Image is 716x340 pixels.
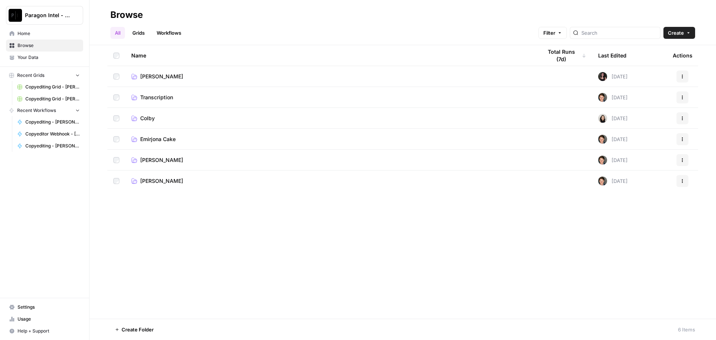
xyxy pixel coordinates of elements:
[14,128,83,140] a: Copyeditor Webhook - [PERSON_NAME]
[25,96,80,102] span: Copyediting Grid - [PERSON_NAME]
[14,81,83,93] a: Copyediting Grid - [PERSON_NAME]
[140,177,183,185] span: [PERSON_NAME]
[18,316,80,322] span: Usage
[18,30,80,37] span: Home
[668,29,684,37] span: Create
[110,27,125,39] a: All
[598,135,628,144] div: [DATE]
[598,156,628,165] div: [DATE]
[18,304,80,311] span: Settings
[25,119,80,125] span: Copyediting - [PERSON_NAME]
[663,27,695,39] button: Create
[110,324,158,336] button: Create Folder
[17,107,56,114] span: Recent Workflows
[18,42,80,49] span: Browse
[598,135,607,144] img: qw00ik6ez51o8uf7vgx83yxyzow9
[598,93,628,102] div: [DATE]
[25,84,80,90] span: Copyediting Grid - [PERSON_NAME]
[140,73,183,80] span: [PERSON_NAME]
[140,94,173,101] span: Transcription
[140,156,183,164] span: [PERSON_NAME]
[17,72,44,79] span: Recent Grids
[6,6,83,25] button: Workspace: Paragon Intel - Copyediting
[18,328,80,334] span: Help + Support
[598,72,607,81] img: 5nlru5lqams5xbrbfyykk2kep4hl
[598,72,628,81] div: [DATE]
[6,70,83,81] button: Recent Grids
[598,177,607,185] img: qw00ik6ez51o8uf7vgx83yxyzow9
[14,93,83,105] a: Copyediting Grid - [PERSON_NAME]
[131,94,530,101] a: Transcription
[673,45,693,66] div: Actions
[598,114,607,123] img: t5ef5oef8zpw1w4g2xghobes91mw
[131,115,530,122] a: Colby
[18,54,80,61] span: Your Data
[9,9,22,22] img: Paragon Intel - Copyediting Logo
[25,12,70,19] span: Paragon Intel - Copyediting
[131,156,530,164] a: [PERSON_NAME]
[128,27,149,39] a: Grids
[6,325,83,337] button: Help + Support
[131,73,530,80] a: [PERSON_NAME]
[6,52,83,63] a: Your Data
[598,93,607,102] img: qw00ik6ez51o8uf7vgx83yxyzow9
[131,177,530,185] a: [PERSON_NAME]
[543,29,555,37] span: Filter
[14,140,83,152] a: Copyediting - [PERSON_NAME]
[25,131,80,137] span: Copyeditor Webhook - [PERSON_NAME]
[140,115,155,122] span: Colby
[6,313,83,325] a: Usage
[598,114,628,123] div: [DATE]
[598,156,607,165] img: qw00ik6ez51o8uf7vgx83yxyzow9
[598,45,626,66] div: Last Edited
[538,27,567,39] button: Filter
[581,29,657,37] input: Search
[131,135,530,143] a: Emirjona Cake
[110,9,143,21] div: Browse
[25,143,80,149] span: Copyediting - [PERSON_NAME]
[6,40,83,52] a: Browse
[14,116,83,128] a: Copyediting - [PERSON_NAME]
[140,135,176,143] span: Emirjona Cake
[6,105,83,116] button: Recent Workflows
[122,326,154,333] span: Create Folder
[598,177,628,185] div: [DATE]
[6,28,83,40] a: Home
[131,45,530,66] div: Name
[6,301,83,313] a: Settings
[542,45,586,66] div: Total Runs (7d)
[152,27,186,39] a: Workflows
[678,326,695,333] div: 6 Items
